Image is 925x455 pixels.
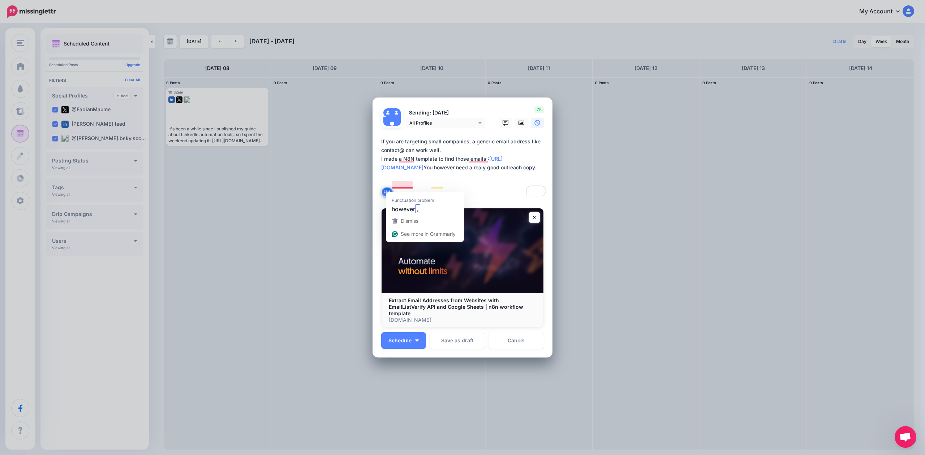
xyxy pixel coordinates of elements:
[389,317,536,323] p: [DOMAIN_NAME]
[381,186,393,197] button: Link
[381,332,426,349] button: Schedule
[382,208,543,293] img: Extract Email Addresses from Websites with EmailListVerify API and Google Sheets | n8n workflow t...
[406,118,485,128] a: All Profiles
[534,106,544,113] span: 75
[383,108,392,117] img: user_default_image.png
[381,137,547,198] textarea: To enrich screen reader interactions, please activate Accessibility in Grammarly extension settings
[430,332,485,349] button: Save as draft
[389,297,523,316] b: Extract Email Addresses from Websites with EmailListVerify API and Google Sheets | n8n workflow t...
[392,108,401,117] img: user_default_image.png
[381,137,547,172] div: If you are targeting small companies, a generic email address like contact@ can work well. I made...
[383,117,401,134] img: user_default_image.png
[415,339,419,342] img: arrow-down-white.png
[406,109,485,117] p: Sending: [DATE]
[409,119,477,127] span: All Profiles
[489,332,544,349] a: Cancel
[388,338,412,343] span: Schedule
